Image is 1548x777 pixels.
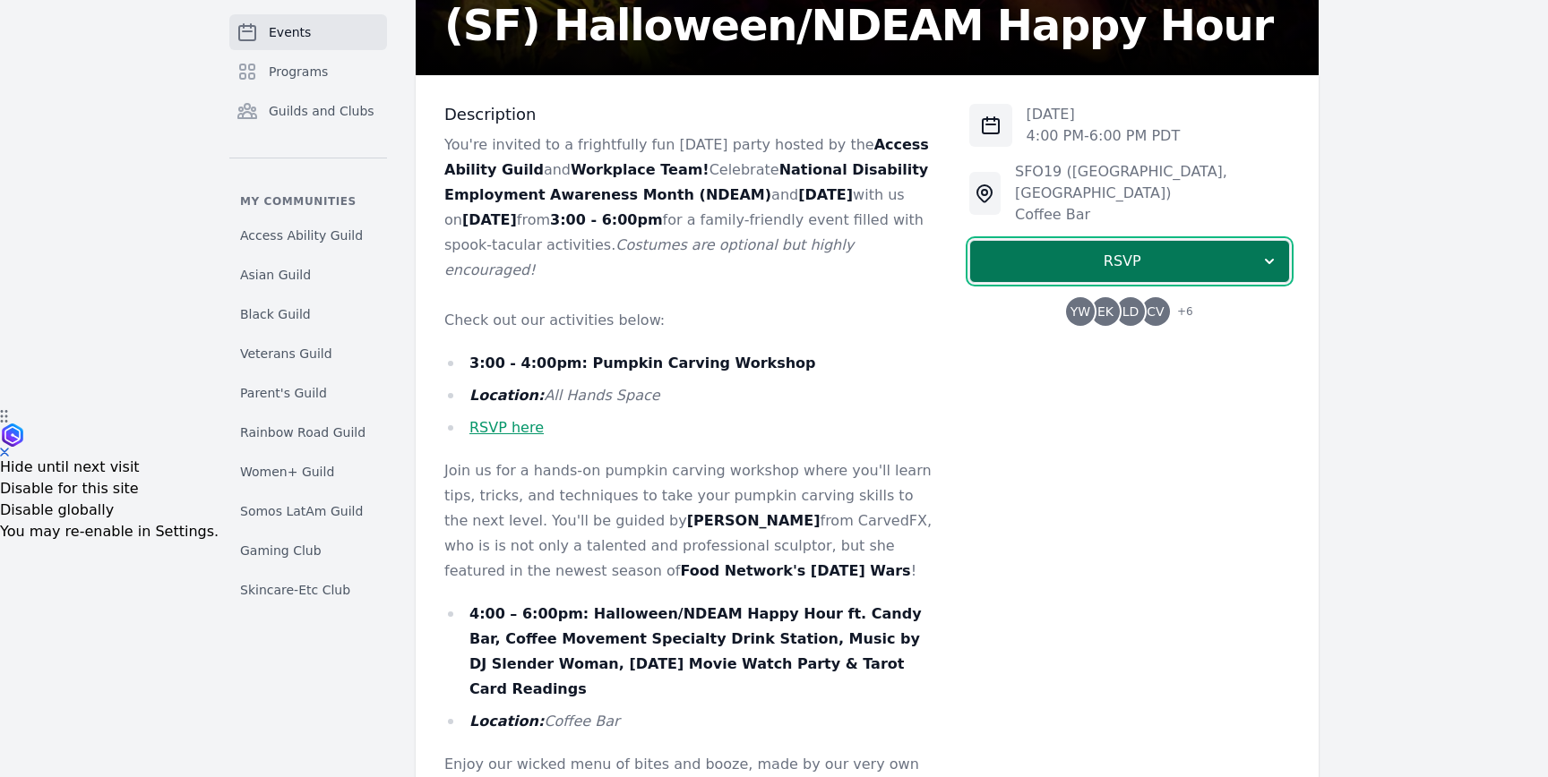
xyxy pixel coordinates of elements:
span: Skincare-Etc Club [240,581,350,599]
p: You're invited to a frightfully fun [DATE] party hosted by the and Celebrate and with us on from ... [444,132,941,283]
div: SFO19 ([GEOGRAPHIC_DATA], [GEOGRAPHIC_DATA]) [1015,161,1290,204]
h2: (SF) Halloween/NDEAM Happy Hour [444,4,1273,47]
strong: [PERSON_NAME] [687,512,821,529]
strong: 4:00 – 6:00pm: Halloween/NDEAM Happy Hour ft. Candy Bar, Coffee Movement Specialty Drink Station,... [469,605,922,697]
span: Gaming Club [240,542,322,559]
strong: [DATE] [462,211,517,228]
span: Veterans Guild [240,345,332,363]
div: Coffee Bar [1015,204,1290,226]
p: Check out our activities below: [444,308,941,333]
a: Asian Guild [229,259,387,291]
a: RSVP here [469,419,544,436]
span: Guilds and Clubs [269,102,374,120]
em: Location: [469,387,544,404]
em: Location: [469,713,544,730]
span: Access Ability Guild [240,226,363,244]
p: 4:00 PM - 6:00 PM PDT [1027,125,1181,147]
strong: Workplace Team! [571,161,709,178]
span: Asian Guild [240,266,311,284]
span: Rainbow Road Guild [240,423,365,441]
a: Guilds and Clubs [229,93,387,129]
p: Join us for a hands-on pumpkin carving workshop where you'll learn tips, tricks, and techniques t... [444,458,941,584]
strong: [DATE] [798,186,853,203]
a: Events [229,14,387,50]
a: Somos LatAm Guild [229,495,387,527]
em: Costumes are optional but highly encouraged! [444,236,854,278]
span: Women+ Guild [240,463,334,481]
a: Programs [229,54,387,90]
a: Access Ability Guild [229,219,387,252]
span: Somos LatAm Guild [240,502,363,520]
span: EK [1097,305,1114,318]
a: Gaming Club [229,534,387,567]
strong: Food Network's [DATE] Wars [680,562,910,579]
a: Skincare-Etc Club [229,574,387,606]
strong: 3:00 - 4:00pm: Pumpkin Carving Workshop [469,354,816,371]
a: Veterans Guild [229,337,387,370]
h3: Description [444,104,941,125]
a: Women+ Guild [229,456,387,488]
span: CV [1147,305,1164,318]
span: RSVP [985,251,1260,272]
a: Rainbow Road Guild [229,416,387,448]
a: Black Guild [229,298,387,330]
span: YW [1071,305,1090,318]
p: [DATE] [1027,104,1181,125]
span: Black Guild [240,305,311,323]
a: Parent's Guild [229,377,387,409]
button: RSVP [969,240,1290,283]
strong: 3:00 - 6:00pm [550,211,663,228]
span: LD [1122,305,1139,318]
em: Coffee Bar [544,713,619,730]
em: All Hands Space [544,387,659,404]
span: Programs [269,63,328,81]
span: Events [269,23,311,41]
span: + 6 [1166,301,1193,326]
span: Parent's Guild [240,384,327,402]
nav: Sidebar [229,14,387,594]
p: My communities [229,194,387,209]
